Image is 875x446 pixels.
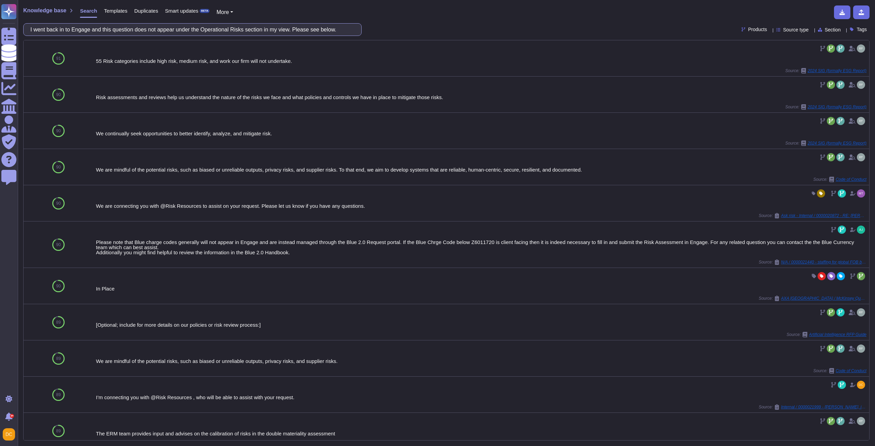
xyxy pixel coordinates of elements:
[216,9,229,15] span: More
[134,8,158,13] span: Duplicates
[857,226,865,234] img: user
[825,27,841,32] span: Section
[857,417,865,425] img: user
[781,214,866,218] span: Ask risk - Internal / 0000020872 - RE: [PERSON_NAME], important risk guidance for [PERSON_NAME] A...
[857,381,865,389] img: user
[857,44,865,53] img: user
[857,27,867,32] span: Tags
[857,344,865,353] img: user
[813,368,866,374] span: Source:
[23,8,66,13] span: Knowledge base
[759,296,866,301] span: Source:
[96,95,866,100] div: Risk assessments and reviews help us understand the nature of the risks we face and what policies...
[836,177,866,181] span: Code of Conduct
[781,405,866,409] span: Internal / 0000021999 - [PERSON_NAME], important risk guidance for Roche AMG Visioning Phase (881...
[785,140,866,146] span: Source:
[165,8,199,13] span: Smart updates
[56,243,60,247] span: 90
[857,308,865,316] img: user
[759,404,866,410] span: Source:
[27,24,354,36] input: Search a question or template...
[857,153,865,161] img: user
[96,359,866,364] div: We are mindful of the potential risks, such as biased or unreliable outputs, privacy risks, and s...
[809,333,866,337] span: Artificial Intelligence RFP Guide
[96,203,866,208] div: We are connecting you with @Risk Resources to assist on your request. Please let us know if you h...
[80,8,97,13] span: Search
[786,332,866,337] span: Source:
[1,427,20,442] button: user
[785,104,866,110] span: Source:
[216,8,233,16] button: More
[56,356,60,361] span: 89
[808,141,866,145] span: 2024 SIG (formally ESG Report)
[781,296,866,300] span: AXA [GEOGRAPHIC_DATA] / McKinsey Questionnaire Axa
[783,27,809,32] span: Source type
[56,429,60,433] span: 89
[56,56,60,60] span: 91
[857,189,865,198] img: user
[781,260,866,264] span: N/A / 0000021440 - staffing for global FOB blue currency opportunity
[104,8,127,13] span: Templates
[96,322,866,327] div: [Optional; include for more details on our policies or risk review process:]
[56,320,60,324] span: 89
[813,177,866,182] span: Source:
[96,131,866,136] div: We continually seek opportunities to better identify, analyze, and mitigate risk.
[56,393,60,397] span: 89
[96,431,866,436] div: The ERM team provides input and advises on the calibration of risks in the double materiality ass...
[759,213,866,218] span: Source:
[96,395,866,400] div: I’m connecting you with @Risk Resources , who will be able to assist with your request.
[56,201,60,205] span: 90
[759,259,866,265] span: Source:
[785,68,866,73] span: Source:
[3,428,15,441] img: user
[857,117,865,125] img: user
[748,27,767,32] span: Products
[96,286,866,291] div: In Place
[56,165,60,169] span: 90
[96,167,866,172] div: We are mindful of the potential risks, such as biased or unreliable outputs, privacy risks, and s...
[808,105,866,109] span: 2024 SIG (formally ESG Report)
[96,240,866,255] div: Please note that Blue charge codes generally will not appear in Engage and are instead managed th...
[836,369,866,373] span: Code of Conduct
[857,81,865,89] img: user
[10,414,14,418] div: 9+
[56,129,60,133] span: 90
[200,9,210,13] div: BETA
[56,284,60,288] span: 90
[808,69,866,73] span: 2024 SIG (formally ESG Report)
[56,93,60,97] span: 90
[96,58,866,64] div: 55 Risk categories include high risk, medium risk, and work our firm will not undertake.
